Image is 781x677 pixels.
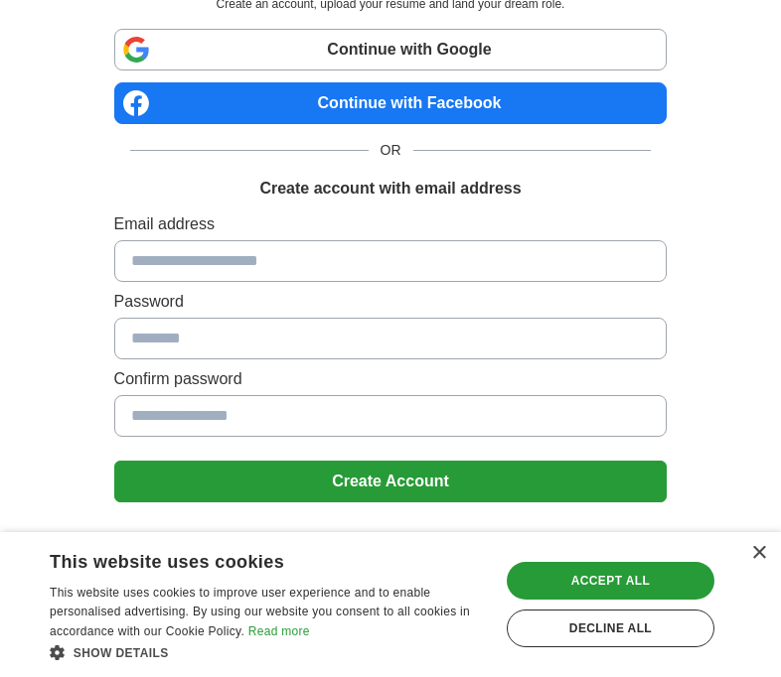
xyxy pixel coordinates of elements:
[74,646,169,660] span: Show details
[114,82,668,124] a: Continue with Facebook
[248,624,310,638] a: Read more, opens a new window
[507,562,714,600] div: Accept all
[114,29,668,70] a: Continue with Google
[114,461,668,502] button: Create Account
[50,642,486,662] div: Show details
[114,212,668,236] label: Email address
[369,140,413,161] span: OR
[50,544,436,574] div: This website uses cookies
[114,290,668,314] label: Password
[751,546,766,561] div: Close
[114,367,668,391] label: Confirm password
[259,177,521,201] h1: Create account with email address
[507,609,714,647] div: Decline all
[50,586,470,639] span: This website uses cookies to improve user experience and to enable personalised advertising. By u...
